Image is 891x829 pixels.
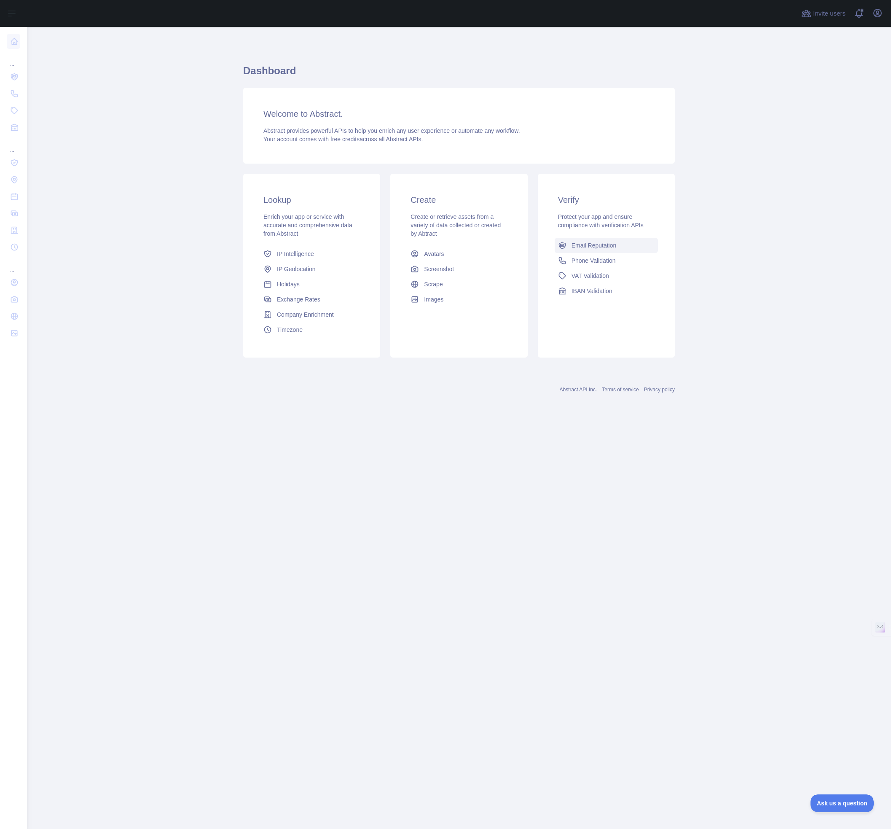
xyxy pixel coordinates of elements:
a: Images [407,292,510,307]
span: Screenshot [424,265,454,273]
span: Avatars [424,250,444,258]
a: Exchange Rates [260,292,363,307]
span: IP Intelligence [277,250,314,258]
a: Terms of service [602,387,639,393]
span: free credits [330,136,360,143]
h3: Create [411,194,507,206]
a: IP Geolocation [260,261,363,277]
a: Phone Validation [555,253,658,268]
span: IBAN Validation [572,287,612,295]
span: Your account comes with across all Abstract APIs. [263,136,423,143]
a: IP Intelligence [260,246,363,261]
span: Protect your app and ensure compliance with verification APIs [558,213,644,229]
a: Abstract API Inc. [560,387,597,393]
span: Exchange Rates [277,295,320,304]
h3: Lookup [263,194,360,206]
span: Scrape [424,280,443,288]
a: Scrape [407,277,510,292]
span: Abstract provides powerful APIs to help you enrich any user experience or automate any workflow. [263,127,520,134]
span: Images [424,295,443,304]
span: Email Reputation [572,241,617,250]
a: Privacy policy [644,387,675,393]
span: Enrich your app or service with accurate and comprehensive data from Abstract [263,213,352,237]
h3: Verify [558,194,655,206]
div: ... [7,137,20,153]
a: VAT Validation [555,268,658,283]
h1: Dashboard [243,64,675,84]
a: Company Enrichment [260,307,363,322]
span: VAT Validation [572,272,609,280]
iframe: Toggle Customer Support [810,794,874,812]
a: Screenshot [407,261,510,277]
a: IBAN Validation [555,283,658,299]
span: Create or retrieve assets from a variety of data collected or created by Abtract [411,213,501,237]
span: Holidays [277,280,300,288]
a: Holidays [260,277,363,292]
div: ... [7,51,20,67]
span: IP Geolocation [277,265,316,273]
span: Invite users [813,9,845,19]
div: ... [7,256,20,273]
button: Invite users [800,7,847,20]
span: Company Enrichment [277,310,334,319]
span: Timezone [277,326,303,334]
a: Avatars [407,246,510,261]
h3: Welcome to Abstract. [263,108,655,120]
a: Timezone [260,322,363,337]
span: Phone Validation [572,256,616,265]
a: Email Reputation [555,238,658,253]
